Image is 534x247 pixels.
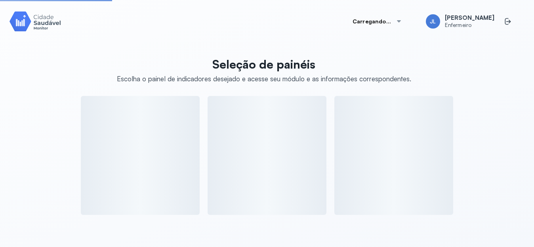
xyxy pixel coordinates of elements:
[445,14,494,22] span: [PERSON_NAME]
[343,13,412,29] button: Carregando...
[445,22,494,29] span: Enfermeiro
[117,57,411,71] p: Seleção de painéis
[430,18,436,25] span: JL
[10,10,61,33] img: Logotipo do produto Monitor
[117,75,411,83] div: Escolha o painel de indicadores desejado e acesse seu módulo e as informações correspondentes.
